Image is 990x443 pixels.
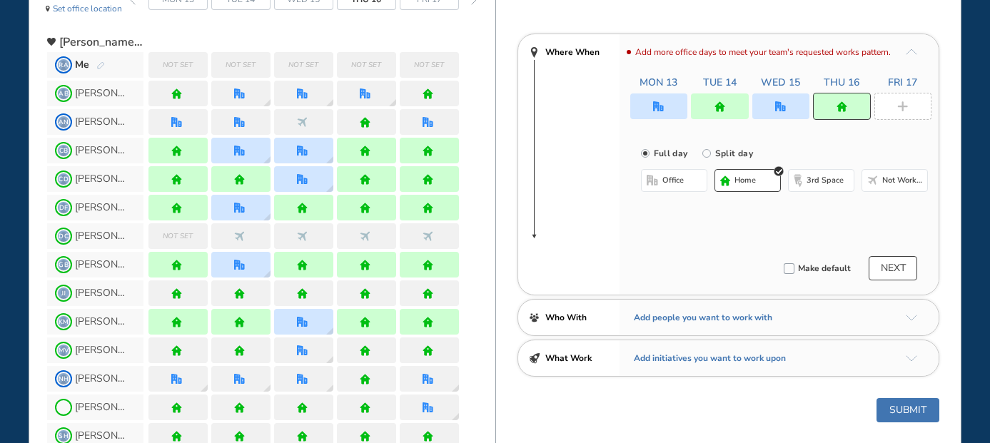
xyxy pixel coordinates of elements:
[360,231,370,242] img: nonworking.b46b09a6.svg
[423,317,433,327] div: home
[234,288,245,299] img: home.de338a94.svg
[360,402,370,413] div: home
[297,231,308,242] div: nonworking
[423,260,433,270] img: home.de338a94.svg
[897,101,908,112] img: plus-rounded-bdbdbd.4dcab685.svg
[96,61,105,71] div: pen-edit
[234,431,245,442] div: home
[234,203,245,213] div: office
[75,58,89,72] span: Me
[360,88,370,99] div: office
[423,431,433,442] img: home.de338a94.svg
[714,169,781,192] button: homehomeround_checked
[326,356,333,363] img: grid-tooltip.ec663082.svg
[171,288,182,299] img: home.de338a94.svg
[775,101,786,112] img: office.a375675b.svg
[360,345,370,356] div: home
[47,38,56,46] img: heart-black.4c634c71.svg
[171,203,182,213] div: home
[360,231,370,242] div: nonworking
[171,317,182,327] img: home.de338a94.svg
[529,312,540,323] img: people-404040.bb5c3a85.svg
[234,174,245,185] img: home.de338a94.svg
[75,88,128,99] span: [PERSON_NAME]
[423,174,433,185] div: home
[641,169,707,192] button: office-bdbdbdoffice
[297,117,308,128] div: nonworking
[234,431,245,442] img: home.de338a94.svg
[58,316,69,327] span: KM
[906,315,917,321] img: arrow-down-a5b4c4.8020f2c1.svg
[171,203,182,213] img: home.de338a94.svg
[58,145,69,156] span: CB
[171,345,182,356] div: home
[635,46,891,58] span: Add more office days to meet your team's requested works pattern.
[326,385,333,392] div: location dialog
[226,58,256,72] span: Not set
[326,356,333,363] div: location dialog
[423,374,433,385] div: office
[423,88,433,99] img: home.de338a94.svg
[360,146,370,156] img: home.de338a94.svg
[234,203,245,213] img: office.a375675b.svg
[360,203,370,213] img: home.de338a94.svg
[75,430,128,442] span: [PERSON_NAME]
[360,117,370,128] div: home
[234,260,245,270] img: office.a375675b.svg
[774,166,784,176] div: round_checked
[171,431,182,442] img: home.de338a94.svg
[171,402,182,413] div: home
[297,174,308,185] div: office
[234,146,245,156] div: office
[297,203,308,213] div: home
[423,88,433,99] div: home
[297,402,308,413] div: home
[360,431,370,442] img: home.de338a94.svg
[862,169,928,192] button: nonworking-bdbdbdNot working
[529,60,540,238] div: downward-line
[452,385,459,392] div: location dialog
[360,288,370,299] img: home.de338a94.svg
[171,146,182,156] img: home.de338a94.svg
[714,101,725,112] img: home.de338a94.svg
[47,38,56,46] div: heart-black
[326,156,333,163] img: grid-tooltip.ec663082.svg
[171,374,182,385] div: office
[297,260,308,270] div: home
[263,270,271,277] div: location dialog
[46,6,50,12] img: location-pin-black.d683928f.svg
[360,374,370,385] div: home
[423,402,433,413] img: office.a375675b.svg
[653,101,664,112] img: office.a375675b.svg
[58,230,69,242] span: DC
[263,99,271,106] div: location dialog
[714,101,725,112] div: home
[297,88,308,99] div: office
[423,203,433,213] div: home
[529,47,540,58] img: location-pin-404040.dadb6a8d.svg
[58,345,69,356] span: MV
[423,374,433,385] img: office.a375675b.svg
[423,402,433,413] div: office
[234,374,245,385] img: office.a375675b.svg
[263,156,271,163] img: grid-tooltip.ec663082.svg
[234,402,245,413] img: home.de338a94.svg
[452,413,459,420] div: location dialog
[53,1,122,16] span: Set office location
[423,288,433,299] div: home
[906,355,917,362] div: arrow-down-a5b4c4
[798,261,851,275] span: Make default
[423,431,433,442] div: home
[774,166,784,176] img: round_checked.c5cc9eaf.svg
[712,143,753,162] label: Split day
[171,88,182,99] div: home
[171,117,182,128] div: office
[734,175,756,186] span: home
[75,402,128,413] span: [PERSON_NAME]
[297,174,308,185] img: office.a375675b.svg
[59,35,143,49] span: collapse team
[263,385,271,392] div: location dialog
[545,310,587,325] span: Who With
[75,259,128,270] span: [PERSON_NAME]
[297,345,308,356] img: office.a375675b.svg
